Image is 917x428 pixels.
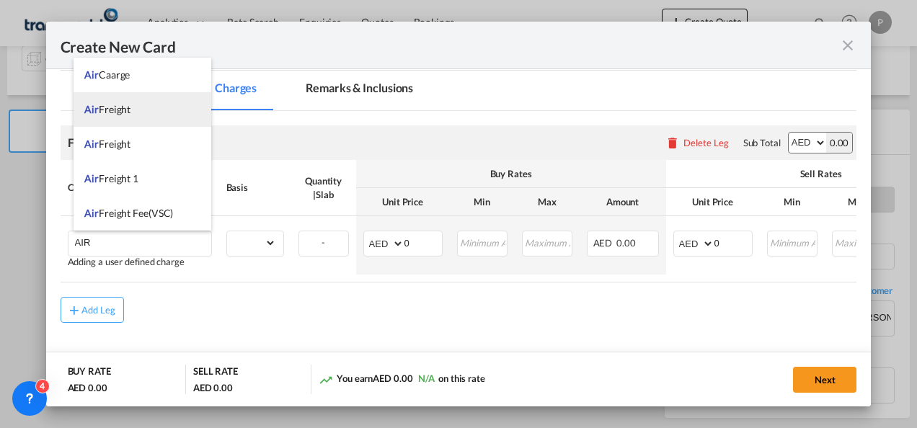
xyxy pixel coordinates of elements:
[68,381,107,394] div: AED 0.00
[356,188,450,216] th: Unit Price
[363,167,659,180] div: Buy Rates
[81,306,116,314] div: Add Leg
[683,137,729,148] div: Delete Leg
[714,231,752,253] input: 0
[768,231,817,253] input: Minimum Amount
[84,138,99,150] span: Air
[580,188,666,216] th: Amount
[418,373,435,384] span: N/A
[84,138,130,150] span: Air Freight
[523,231,572,253] input: Maximum Amount
[61,71,446,110] md-pagination-wrapper: Use the left and right arrow keys to navigate between tabs
[298,174,349,200] div: Quantity | Slab
[319,373,333,387] md-icon: icon-trending-up
[288,71,430,110] md-tab-item: Remarks & Inclusions
[450,188,515,216] th: Min
[193,381,233,394] div: AED 0.00
[84,103,130,115] span: Air Freight
[68,135,105,151] div: Freight
[616,237,636,249] span: 0.00
[193,365,238,381] div: SELL RATE
[198,71,274,110] md-tab-item: Charges
[75,231,211,253] input: Charge Name
[665,137,729,148] button: Delete Leg
[84,172,138,184] span: Air Freight 1
[826,133,853,153] div: 0.00
[760,188,825,216] th: Min
[322,236,325,248] span: -
[46,22,872,407] md-dialog: Create New Card ...
[458,231,507,253] input: Minimum Amount
[84,172,99,184] span: Air
[593,237,615,249] span: AED
[743,136,781,149] div: Sub Total
[666,188,760,216] th: Unit Price
[84,68,99,81] span: Air
[84,207,99,219] span: Air
[515,188,580,216] th: Max
[404,231,442,253] input: 0
[373,373,412,384] span: AED 0.00
[319,372,485,387] div: You earn on this rate
[84,207,173,219] span: Air Freight Fee(VSC)
[67,303,81,317] md-icon: icon-plus md-link-fg s20
[825,188,890,216] th: Max
[84,103,99,115] span: Air
[68,231,211,253] md-input-container: AIR
[84,68,130,81] span: Air Caarge
[839,37,856,54] md-icon: icon-close fg-AAA8AD m-0 pointer
[833,231,882,253] input: Maximum Amount
[68,365,111,381] div: BUY RATE
[665,135,680,150] md-icon: icon-delete
[68,181,212,194] div: Charges
[61,297,124,323] button: Add Leg
[68,257,212,267] div: Adding a user defined charge
[793,367,856,393] button: Next
[61,71,183,110] md-tab-item: Airline Schedules
[226,181,284,194] div: Basis
[61,36,840,54] div: Create New Card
